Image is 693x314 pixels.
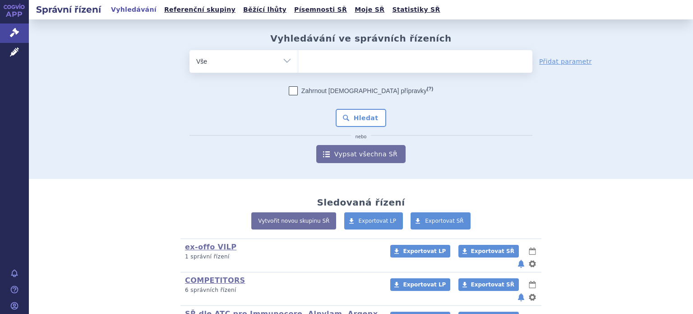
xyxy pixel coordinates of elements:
[185,286,379,294] p: 6 správních řízení
[29,3,108,16] h2: Správní řízení
[289,86,433,95] label: Zahrnout [DEMOGRAPHIC_DATA] přípravky
[351,134,371,140] i: nebo
[359,218,397,224] span: Exportovat LP
[162,4,238,16] a: Referenční skupiny
[458,245,519,258] a: Exportovat SŘ
[317,197,405,208] h2: Sledovaná řízení
[185,253,379,261] p: 1 správní řízení
[336,109,387,127] button: Hledat
[517,292,526,303] button: notifikace
[471,281,514,288] span: Exportovat SŘ
[517,258,526,269] button: notifikace
[291,4,350,16] a: Písemnosti SŘ
[344,212,403,230] a: Exportovat LP
[528,258,537,269] button: nastavení
[390,278,450,291] a: Exportovat LP
[403,281,446,288] span: Exportovat LP
[425,218,464,224] span: Exportovat SŘ
[411,212,471,230] a: Exportovat SŘ
[316,145,406,163] a: Vypsat všechna SŘ
[539,57,592,66] a: Přidat parametr
[471,248,514,254] span: Exportovat SŘ
[108,4,159,16] a: Vyhledávání
[403,248,446,254] span: Exportovat LP
[528,246,537,257] button: lhůty
[389,4,443,16] a: Statistiky SŘ
[427,86,433,92] abbr: (?)
[240,4,289,16] a: Běžící lhůty
[270,33,452,44] h2: Vyhledávání ve správních řízeních
[458,278,519,291] a: Exportovat SŘ
[528,279,537,290] button: lhůty
[528,292,537,303] button: nastavení
[185,276,245,285] a: COMPETITORS
[185,243,236,251] a: ex-offo VILP
[352,4,387,16] a: Moje SŘ
[251,212,336,230] a: Vytvořit novou skupinu SŘ
[390,245,450,258] a: Exportovat LP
